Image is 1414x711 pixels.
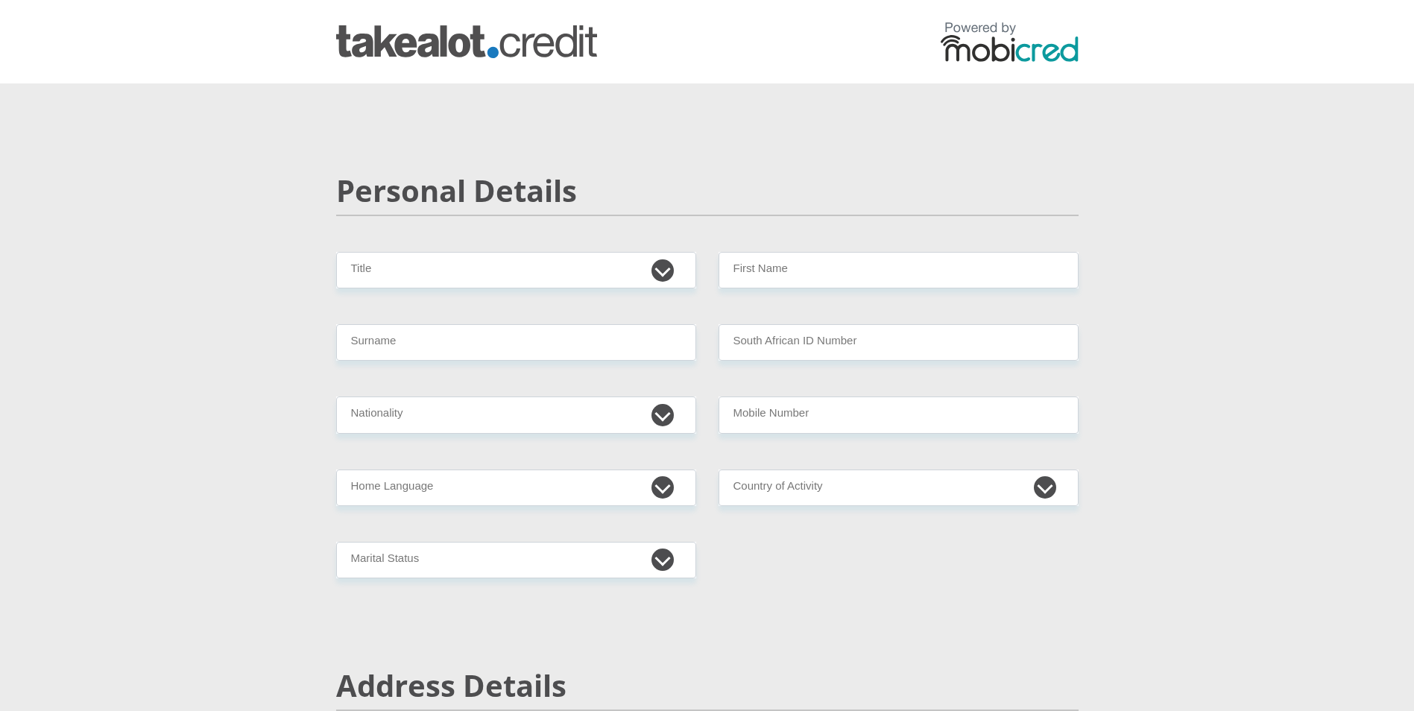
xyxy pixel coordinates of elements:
[719,396,1079,433] input: Contact Number
[941,22,1079,62] img: powered by mobicred logo
[719,252,1079,288] input: First Name
[336,25,597,58] img: takealot_credit logo
[336,324,696,361] input: Surname
[336,668,1079,704] h2: Address Details
[719,324,1079,361] input: ID Number
[336,173,1079,209] h2: Personal Details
